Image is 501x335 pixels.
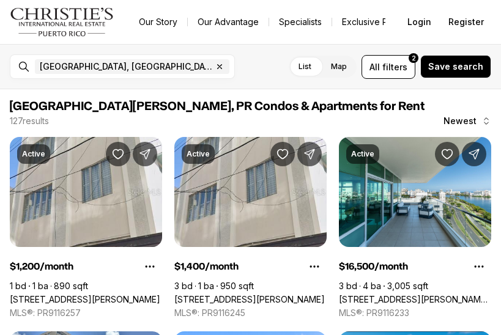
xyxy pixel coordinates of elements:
label: Map [321,56,357,78]
label: List [289,56,321,78]
img: logo [10,7,114,37]
span: Save search [428,62,483,72]
p: 127 results [10,116,49,126]
button: Allfilters2 [362,55,415,79]
span: 2 [412,53,416,63]
p: Active [351,149,374,159]
a: Exclusive Properties [332,13,434,31]
button: Register [441,10,491,34]
button: Share Property [462,142,486,166]
button: Share Property [133,142,157,166]
a: Our Story [129,13,187,31]
button: Property options [302,254,327,279]
a: Our Advantage [188,13,269,31]
span: [GEOGRAPHIC_DATA][PERSON_NAME], PR Condos & Apartments for Rent [10,100,425,112]
span: Login [407,17,431,27]
button: Share Property [297,142,322,166]
span: [GEOGRAPHIC_DATA], [GEOGRAPHIC_DATA], [GEOGRAPHIC_DATA] [40,62,212,72]
button: Save Property: 423 SAN JORGE #APT 3B [270,142,295,166]
button: Property options [138,254,162,279]
button: Newest [436,109,499,133]
button: Save Property: 555 MONSERRATE #1101 [435,142,459,166]
button: Save search [420,55,491,78]
span: All [369,61,380,73]
p: Active [187,149,210,159]
span: Newest [443,116,477,126]
a: 423 SAN JORGE #APT 3A, SANTURCE PR, 00909 [10,294,160,305]
button: Save Property: 423 SAN JORGE #APT 3A [106,142,130,166]
a: Specialists [269,13,332,31]
span: filters [382,61,407,73]
p: Active [22,149,45,159]
span: Register [448,17,484,27]
a: 423 SAN JORGE #APT 3B, SANTURCE PR, 00909 [174,294,325,305]
button: Login [400,10,439,34]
